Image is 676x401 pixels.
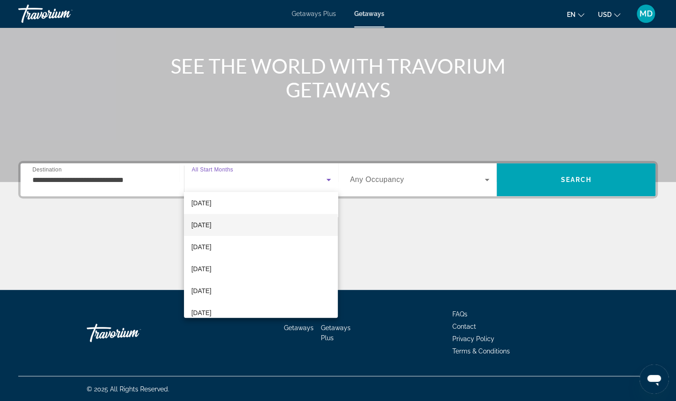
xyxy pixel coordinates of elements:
[191,219,211,230] span: [DATE]
[191,307,211,318] span: [DATE]
[191,263,211,274] span: [DATE]
[191,198,211,209] span: [DATE]
[191,241,211,252] span: [DATE]
[191,285,211,296] span: [DATE]
[639,364,669,394] iframe: Button to launch messaging window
